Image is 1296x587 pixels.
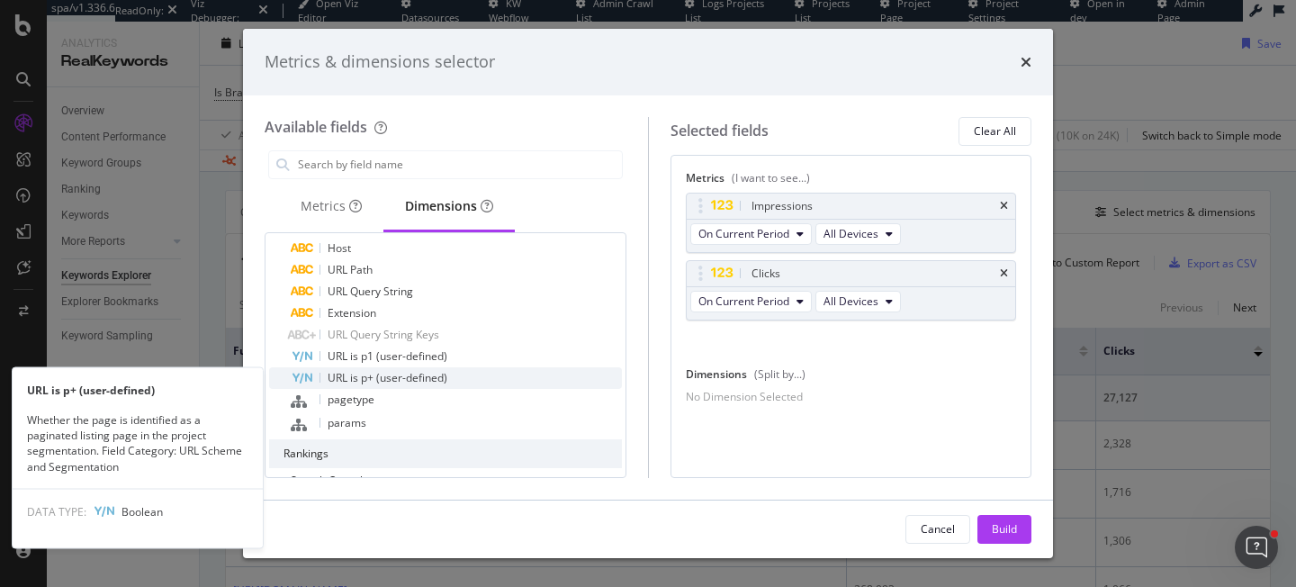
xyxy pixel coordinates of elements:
span: Extension [328,305,376,321]
span: Host [328,240,351,256]
div: Available fields [265,117,367,137]
div: Build [992,521,1017,537]
div: Dimensions [686,366,1017,389]
div: modal [243,29,1053,558]
div: Whether the page is identified as a paginated listing page in the project segmentation. Field Cat... [13,412,263,474]
div: Dimensions [405,197,493,215]
div: times [1000,201,1008,212]
button: All Devices [815,223,901,245]
input: Search by field name [296,151,622,178]
span: pagetype [328,392,374,407]
div: Metrics [301,197,362,215]
div: Impressions [751,197,813,215]
div: Clicks [751,265,780,283]
span: All Devices [823,293,878,309]
button: On Current Period [690,291,812,312]
div: Rankings [269,439,622,468]
div: times [1000,268,1008,279]
div: Metrics [686,170,1017,193]
span: URL Path [328,262,373,277]
button: On Current Period [690,223,812,245]
div: (I want to see...) [732,170,810,185]
span: URL Query String [328,284,413,299]
span: On Current Period [698,226,789,241]
span: URL is p1 (user-defined) [328,348,447,364]
button: All Devices [815,291,901,312]
span: Search Console [291,473,369,488]
span: URL Query String Keys [328,327,439,342]
button: Clear All [958,117,1031,146]
div: Clear All [974,123,1016,139]
div: ImpressionstimesOn Current PeriodAll Devices [686,193,1017,253]
div: (Split by...) [754,366,805,382]
div: Cancel [921,521,955,537]
div: URL is p+ (user-defined) [13,383,263,398]
div: Metrics & dimensions selector [265,50,495,74]
div: times [1021,50,1031,74]
button: Build [977,515,1031,544]
span: params [328,415,366,430]
iframe: Intercom live chat [1235,526,1278,569]
span: URL is p+ (user-defined) [328,370,447,385]
button: Cancel [905,515,970,544]
div: Selected fields [670,121,769,141]
span: On Current Period [698,293,789,309]
div: ClickstimesOn Current PeriodAll Devices [686,260,1017,321]
div: No Dimension Selected [686,389,803,404]
span: All Devices [823,226,878,241]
